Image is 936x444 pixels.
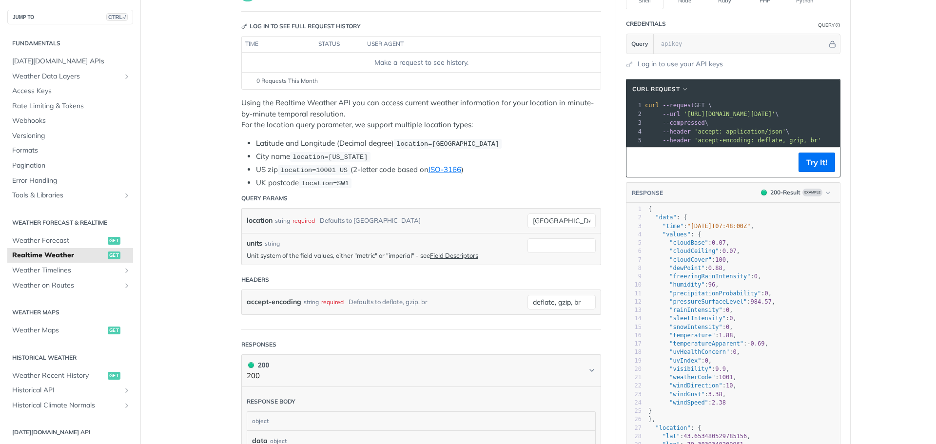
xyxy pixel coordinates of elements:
span: : , [648,391,726,398]
button: 200200-ResultExample [756,188,835,197]
span: : , [648,382,737,389]
span: "freezingRainIntensity" [669,273,750,280]
div: 11 [626,290,642,298]
span: : , [648,265,726,271]
a: Versioning [7,129,133,143]
span: : , [648,332,737,339]
a: Weather Forecastget [7,233,133,248]
a: Realtime Weatherget [7,248,133,263]
div: 17 [626,340,642,348]
li: Latitude and Longitude (Decimal degree) [256,138,601,149]
span: get [108,237,120,245]
div: 10 [626,281,642,289]
div: Credentials [626,19,666,28]
label: units [247,238,262,249]
span: Historical API [12,386,120,395]
span: : { [648,231,701,238]
div: 200 - Result [770,188,800,197]
span: : , [648,357,712,364]
div: Defaults to [GEOGRAPHIC_DATA] [320,213,421,228]
span: : , [648,374,737,381]
span: : , [648,298,775,305]
span: "rainIntensity" [669,307,722,313]
div: 16 [626,331,642,340]
div: QueryInformation [818,21,840,29]
a: Log in to use your API keys [638,59,723,69]
span: get [108,372,120,380]
div: 2 [626,110,643,118]
span: get [108,327,120,334]
button: Query [626,34,654,54]
h2: Fundamentals [7,39,133,48]
div: string [265,239,280,248]
span: 0.88 [708,265,722,271]
a: Tools & LibrariesShow subpages for Tools & Libraries [7,188,133,203]
button: Copy to clipboard [631,155,645,170]
h2: Weather Maps [7,308,133,317]
button: RESPONSE [631,188,663,198]
div: 18 [626,348,642,356]
a: Historical APIShow subpages for Historical API [7,383,133,398]
span: "snowIntensity" [669,324,722,330]
span: "time" [663,223,683,230]
span: Weather Timelines [12,266,120,275]
span: "data" [655,214,676,221]
div: 21 [626,373,642,382]
span: location=10001 US [280,167,348,174]
button: cURL Request [629,84,692,94]
span: "cloudCeiling" [669,248,719,254]
div: 27 [626,424,642,432]
span: 0 [729,315,733,322]
div: 23 [626,390,642,399]
div: 3 [626,118,643,127]
span: \ [645,119,708,126]
div: 26 [626,415,642,424]
span: Versioning [12,131,131,141]
p: 200 [247,370,269,382]
div: 4 [626,231,642,239]
label: location [247,213,273,228]
span: Realtime Weather [12,251,105,260]
div: 24 [626,399,642,407]
a: Error Handling [7,174,133,188]
span: "visibility" [669,366,712,372]
span: "windGust" [669,391,704,398]
input: apikey [656,34,827,54]
button: Show subpages for Historical Climate Normals [123,402,131,409]
span: '[URL][DOMAIN_NAME][DATE]' [683,111,775,117]
span: "[DATE]T07:48:00Z" [687,223,751,230]
span: 0 [733,348,736,355]
div: 13 [626,306,642,314]
div: Log in to see full request history [241,22,361,31]
span: --header [663,137,691,144]
div: Make a request to see history. [246,58,597,68]
label: accept-encoding [247,295,301,309]
span: Weather Forecast [12,236,105,246]
span: : { [648,425,701,431]
span: Weather Maps [12,326,105,335]
li: UK postcode [256,177,601,189]
div: required [292,213,315,228]
a: Weather Recent Historyget [7,368,133,383]
div: 4 [626,127,643,136]
th: user agent [364,37,581,52]
button: Try It! [799,153,835,172]
a: Rate Limiting & Tokens [7,99,133,114]
button: 200 200200 [247,360,596,382]
a: Access Keys [7,84,133,98]
div: 200 [247,360,269,370]
div: 8 [626,264,642,272]
h2: Historical Weather [7,353,133,362]
span: - [747,340,750,347]
span: "dewPoint" [669,265,704,271]
span: } [648,407,652,414]
span: Tools & Libraries [12,191,120,200]
span: 'accept: application/json' [694,128,786,135]
span: : , [648,340,768,347]
div: string [275,213,290,228]
a: Weather TimelinesShow subpages for Weather Timelines [7,263,133,278]
span: 43.653480529785156 [683,433,747,440]
span: [DATE][DOMAIN_NAME] APIs [12,57,131,66]
span: Weather Recent History [12,371,105,381]
span: : { [648,214,687,221]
